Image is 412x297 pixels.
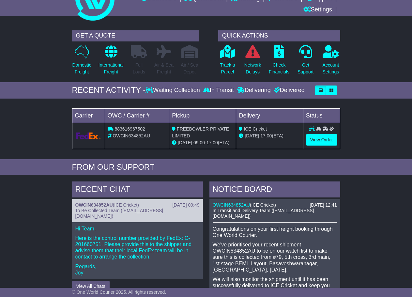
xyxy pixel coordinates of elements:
[76,133,101,139] img: GetCarrierServiceLogo
[72,163,340,172] div: FROM OUR SUPPORT
[98,45,124,79] a: InternationalFreight
[169,108,236,123] td: Pickup
[75,263,200,276] p: Regards, Joy
[297,45,314,79] a: GetSupport
[260,133,272,138] span: 17:00
[213,202,337,208] div: ( )
[131,62,147,75] p: Full Loads
[145,87,201,94] div: Waiting Collection
[213,202,250,208] a: OWCIN634852AU
[193,140,205,145] span: 09:00
[154,62,174,75] p: Air & Sea Freight
[310,202,337,208] div: [DATE] 12:41
[220,45,235,79] a: Track aParcel
[72,86,146,95] div: RECENT ACTIVITY -
[72,30,199,41] div: GET A QUOTE
[239,133,300,139] div: (ETA)
[236,108,303,123] td: Delivery
[244,126,267,132] span: ICE Cricket
[75,226,200,232] p: Hi Team,
[72,181,203,199] div: RECENT CHAT
[213,226,337,238] p: Congratulations on your first freight booking through One World Courier.
[244,62,261,75] p: Network Delays
[244,45,261,79] a: NetworkDelays
[113,133,150,138] span: OWCIN634852AU
[298,62,313,75] p: Get Support
[306,134,337,146] a: View Order
[72,108,105,123] td: Carrier
[75,202,200,208] div: ( )
[181,62,198,75] p: Air / Sea Depot
[75,202,113,208] a: OWCIN634852AU
[172,139,233,146] div: - (ETA)
[268,45,290,79] a: CheckFinancials
[323,62,339,75] p: Account Settings
[245,133,259,138] span: [DATE]
[75,235,200,260] p: Here is the control number provided by FedEx: C-201660751. Please provide this to the shipper and...
[202,87,236,94] div: In Transit
[218,30,340,41] div: QUICK ACTIONS
[72,281,110,292] button: View All Chats
[172,202,199,208] div: [DATE] 09:49
[269,62,289,75] p: Check Financials
[209,181,340,199] div: NOTICE BOARD
[206,140,218,145] span: 17:00
[220,62,235,75] p: Track a Parcel
[75,208,163,219] span: To Be Collected Team ([EMAIL_ADDRESS][DOMAIN_NAME])
[213,276,337,295] p: We will also monitor the shipment until it has been successfully delivered to ICE Cricket and kee...
[213,242,337,273] p: We've prioritised your recent shipment OWCIN634852AU to be on our watch list to make sure this is...
[72,62,91,75] p: Domestic Freight
[303,108,340,123] td: Status
[172,126,229,138] span: FREEBOWLER PRIVATE LIMITED
[178,140,192,145] span: [DATE]
[272,87,305,94] div: Delivered
[252,202,275,208] span: ICE Cricket
[114,202,137,208] span: ICE Cricket
[303,5,332,16] a: Settings
[322,45,340,79] a: AccountSettings
[236,87,272,94] div: Delivering
[99,62,124,75] p: International Freight
[72,289,166,295] span: © One World Courier 2025. All rights reserved.
[105,108,169,123] td: OWC / Carrier #
[213,208,314,219] span: In Transit and Delivery Team ([EMAIL_ADDRESS][DOMAIN_NAME])
[72,45,92,79] a: DomesticFreight
[114,126,145,132] span: 883616967502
